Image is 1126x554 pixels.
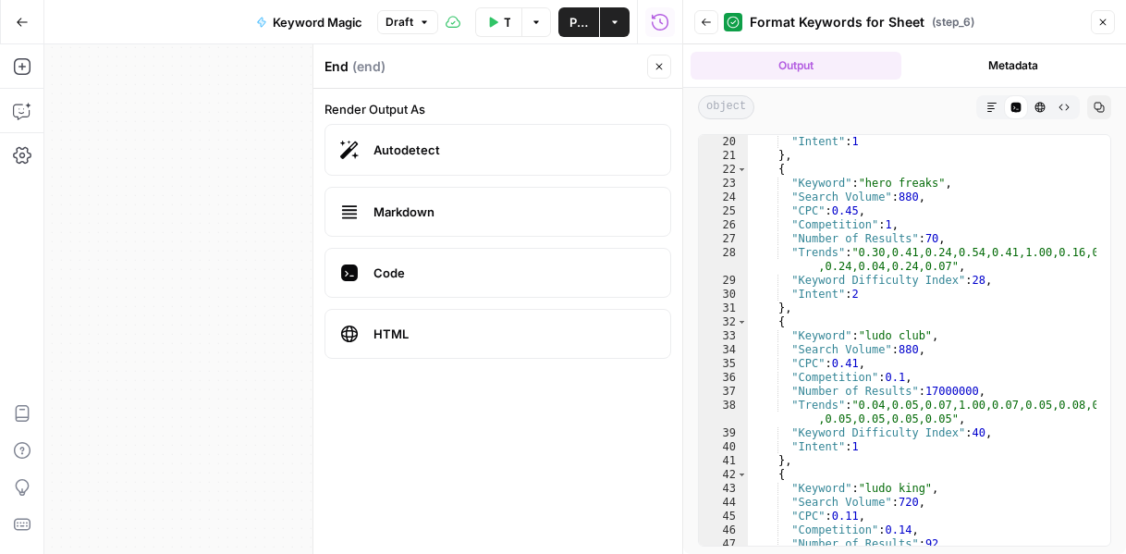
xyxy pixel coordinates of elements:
[377,10,438,34] button: Draft
[699,468,748,482] div: 42
[699,329,748,343] div: 33
[324,100,671,118] label: Render Output As
[699,218,748,232] div: 26
[48,48,203,63] div: Domain: [DOMAIN_NAME]
[699,177,748,191] div: 23
[699,288,748,302] div: 30
[699,163,748,177] div: 22
[504,13,511,31] span: Test Workflow
[699,371,748,385] div: 36
[569,13,588,31] span: Publish
[558,7,599,37] button: Publish
[699,343,748,357] div: 34
[245,7,373,37] button: Keyword Magic
[30,48,44,63] img: website_grey.svg
[737,468,747,482] span: Toggle code folding, rows 42 through 51
[699,426,748,440] div: 39
[373,325,655,343] span: HTML
[373,264,655,282] span: Code
[737,315,747,329] span: Toggle code folding, rows 32 through 41
[52,30,91,44] div: v 4.0.25
[373,203,655,221] span: Markdown
[750,13,924,31] span: Format Keywords for Sheet
[698,95,754,119] span: object
[699,204,748,218] div: 25
[204,109,312,121] div: Keywords by Traffic
[699,454,748,468] div: 41
[699,135,748,149] div: 20
[699,510,748,523] div: 45
[691,52,901,80] button: Output
[909,52,1120,80] button: Metadata
[699,440,748,454] div: 40
[352,57,386,76] span: ( end )
[699,523,748,537] div: 46
[932,14,974,31] span: ( step_6 )
[699,357,748,371] div: 35
[699,302,748,315] div: 31
[699,274,748,288] div: 29
[699,385,748,399] div: 37
[324,57,642,76] div: End
[373,141,655,159] span: Autodetect
[737,163,747,177] span: Toggle code folding, rows 22 through 31
[699,482,748,496] div: 43
[386,14,413,31] span: Draft
[699,537,748,551] div: 47
[273,13,362,31] span: Keyword Magic
[475,7,522,37] button: Test Workflow
[699,496,748,510] div: 44
[699,232,748,246] div: 27
[699,246,748,274] div: 28
[50,107,65,122] img: tab_domain_overview_orange.svg
[30,30,44,44] img: logo_orange.svg
[184,107,199,122] img: tab_keywords_by_traffic_grey.svg
[699,191,748,204] div: 24
[699,315,748,329] div: 32
[699,149,748,163] div: 21
[70,109,165,121] div: Domain Overview
[699,399,748,426] div: 38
